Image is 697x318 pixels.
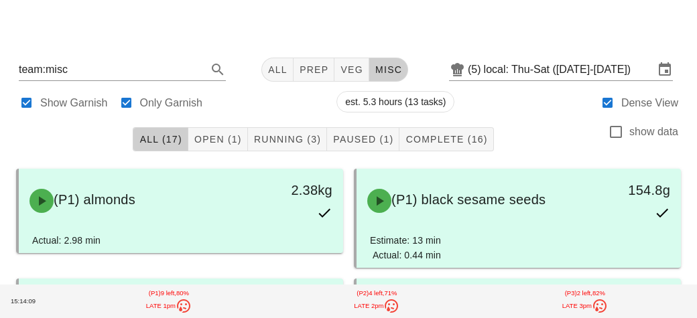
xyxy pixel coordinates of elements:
[273,286,481,317] div: (P2) 71%
[188,127,248,151] button: Open (1)
[275,298,478,314] div: LATE 2pm
[261,58,294,82] button: All
[481,286,689,317] div: (P3) 82%
[65,286,273,317] div: (P1) 80%
[621,96,678,110] label: Dense View
[248,127,327,151] button: Running (3)
[391,192,546,207] span: (P1) black sesame seeds
[334,58,369,82] button: veg
[399,127,493,151] button: Complete (16)
[327,127,399,151] button: Paused (1)
[68,298,270,314] div: LATE 1pm
[161,289,176,297] span: 9 left,
[345,92,446,112] span: est. 5.3 hours (13 tasks)
[32,233,101,248] div: Actual: 2.98 min
[369,289,384,297] span: 4 left,
[269,179,332,201] div: 2.38kg
[370,248,441,262] div: Actual: 0.44 min
[405,134,487,145] span: Complete (16)
[8,294,65,309] div: 15:14:09
[267,64,288,75] span: All
[133,127,188,151] button: All (17)
[468,63,484,76] div: (5)
[294,58,334,82] button: prep
[299,64,328,75] span: prep
[40,96,108,110] label: Show Garnish
[139,134,182,145] span: All (17)
[375,64,402,75] span: misc
[607,179,670,201] div: 154.8g
[629,125,678,139] label: show data
[484,298,686,314] div: LATE 3pm
[194,134,242,145] span: Open (1)
[577,289,592,297] span: 2 left,
[140,96,202,110] label: Only Garnish
[369,58,408,82] button: misc
[340,64,363,75] span: veg
[54,192,135,207] span: (P1) almonds
[332,134,393,145] span: Paused (1)
[253,134,321,145] span: Running (3)
[370,233,441,248] div: Estimate: 13 min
